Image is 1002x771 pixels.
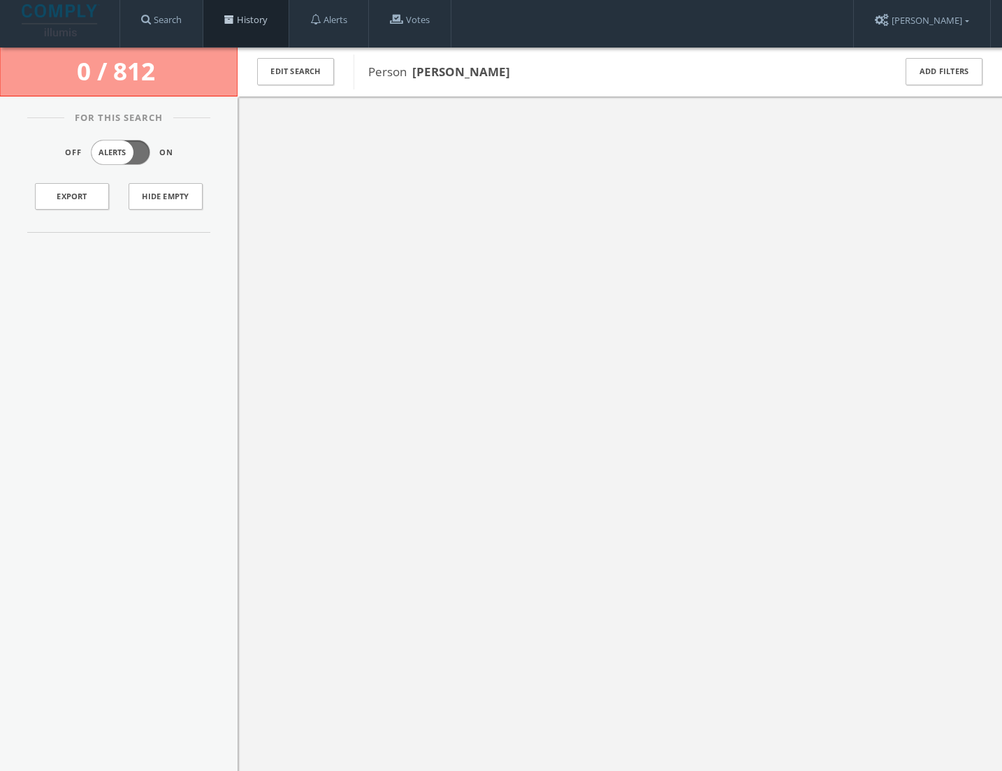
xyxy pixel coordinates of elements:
span: On [159,147,173,159]
b: [PERSON_NAME] [412,64,510,80]
button: Hide Empty [129,183,203,210]
span: 0 / 812 [77,55,161,87]
img: illumis [22,4,100,36]
span: Off [65,147,82,159]
span: Person [368,64,510,80]
a: Export [35,183,109,210]
span: For This Search [64,111,173,125]
button: Edit Search [257,58,334,85]
button: Add Filters [906,58,982,85]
